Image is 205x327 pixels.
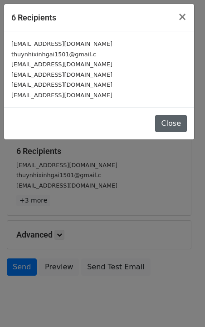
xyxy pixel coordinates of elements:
[11,40,112,47] small: [EMAIL_ADDRESS][DOMAIN_NAME]
[11,92,112,99] small: [EMAIL_ADDRESS][DOMAIN_NAME]
[155,115,187,132] button: Close
[11,11,56,24] h5: 6 Recipients
[11,51,96,58] small: thuynhixinhgai1501@gmail.c
[171,4,194,30] button: Close
[11,71,112,78] small: [EMAIL_ADDRESS][DOMAIN_NAME]
[160,283,205,327] iframe: Chat Widget
[11,81,112,88] small: [EMAIL_ADDRESS][DOMAIN_NAME]
[11,61,112,68] small: [EMAIL_ADDRESS][DOMAIN_NAME]
[178,10,187,23] span: ×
